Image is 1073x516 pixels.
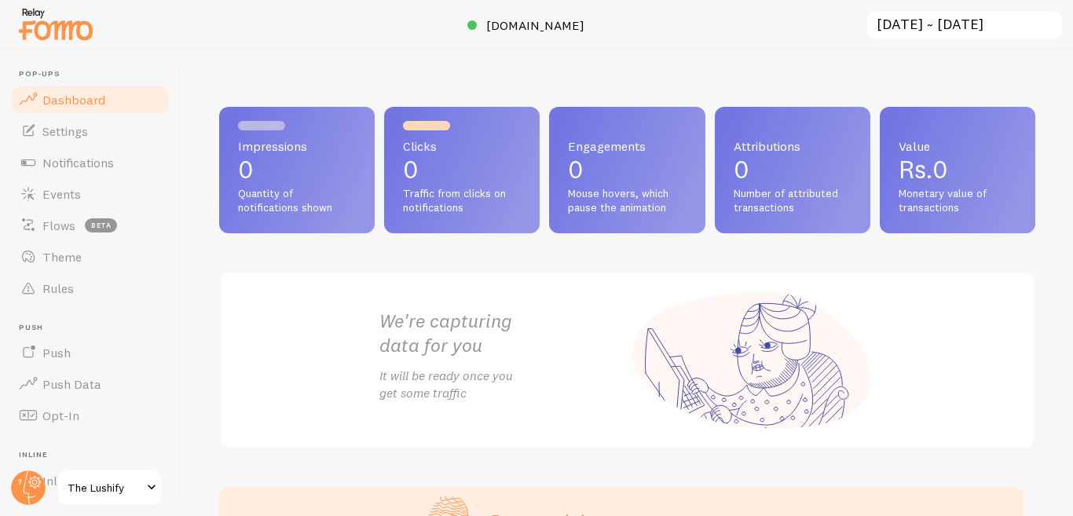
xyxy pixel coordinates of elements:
[42,376,101,392] span: Push Data
[9,368,171,400] a: Push Data
[85,218,117,232] span: beta
[379,367,628,403] p: It will be ready once you get some traffic
[9,465,171,496] a: Inline
[238,157,356,182] p: 0
[734,157,851,182] p: 0
[42,280,74,296] span: Rules
[403,157,521,182] p: 0
[57,469,163,507] a: The Lushify
[568,187,686,214] span: Mouse hovers, which pause the animation
[9,337,171,368] a: Push
[9,178,171,210] a: Events
[42,186,81,202] span: Events
[19,323,171,333] span: Push
[568,140,686,152] span: Engagements
[899,140,1016,152] span: Value
[9,210,171,241] a: Flows beta
[42,218,75,233] span: Flows
[68,478,142,497] span: The Lushify
[9,241,171,273] a: Theme
[42,345,71,360] span: Push
[42,249,82,265] span: Theme
[19,450,171,460] span: Inline
[42,92,105,108] span: Dashboard
[238,187,356,214] span: Quantity of notifications shown
[734,140,851,152] span: Attributions
[734,187,851,214] span: Number of attributed transactions
[9,273,171,304] a: Rules
[42,155,114,170] span: Notifications
[9,147,171,178] a: Notifications
[42,123,88,139] span: Settings
[16,4,95,44] img: fomo-relay-logo-orange.svg
[379,309,628,357] h2: We're capturing data for you
[403,187,521,214] span: Traffic from clicks on notifications
[899,187,1016,214] span: Monetary value of transactions
[9,84,171,115] a: Dashboard
[403,140,521,152] span: Clicks
[568,157,686,182] p: 0
[9,400,171,431] a: Opt-In
[9,115,171,147] a: Settings
[19,69,171,79] span: Pop-ups
[238,140,356,152] span: Impressions
[42,408,79,423] span: Opt-In
[899,154,948,185] span: Rs.0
